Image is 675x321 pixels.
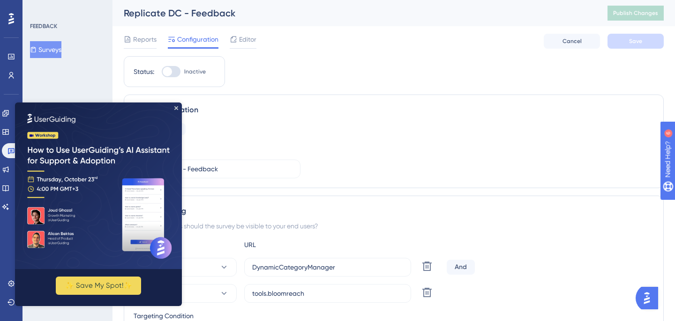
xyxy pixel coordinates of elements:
button: contains [134,258,237,277]
input: yourwebsite.com/path [252,288,403,299]
button: Publish Changes [607,6,664,21]
button: Surveys [30,41,61,58]
div: Status: [134,66,154,77]
span: Inactive [184,68,206,75]
div: Close Preview [159,4,163,7]
input: yourwebsite.com/path [252,262,403,272]
div: On which pages should the survey be visible to your end users? [134,220,654,232]
span: Save [629,37,642,45]
span: Editor [239,34,256,45]
div: FEEDBACK [30,22,57,30]
div: Choose A Rule [134,239,237,250]
span: Need Help? [22,2,59,14]
div: Page Targeting [134,205,654,217]
span: Configuration [177,34,218,45]
input: Type your Survey name [142,164,292,174]
button: Save [607,34,664,49]
iframe: UserGuiding AI Assistant Launcher [636,284,664,312]
div: 6 [65,5,68,12]
button: Cancel [544,34,600,49]
div: Replicate DC - Feedback [124,7,584,20]
span: Cancel [562,37,582,45]
button: contains [134,284,237,303]
span: Publish Changes [613,9,658,17]
div: URL [244,239,347,250]
div: Survey Information [134,104,654,116]
button: ✨ Save My Spot!✨ [41,174,126,192]
span: Reports [133,34,157,45]
div: And [447,260,475,275]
